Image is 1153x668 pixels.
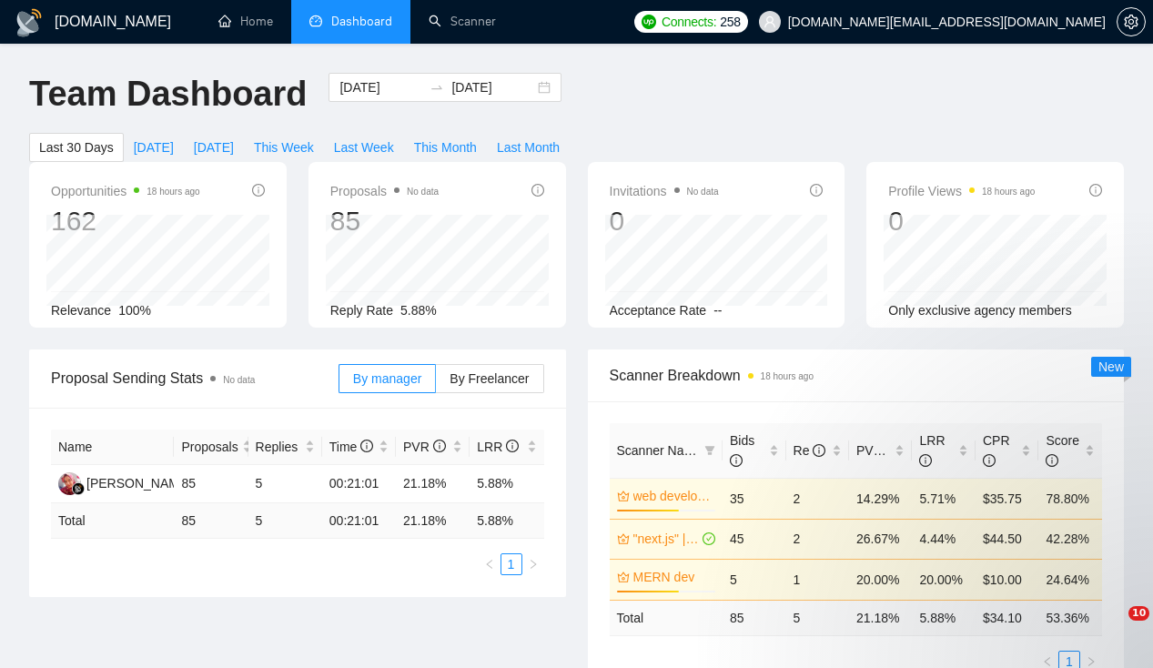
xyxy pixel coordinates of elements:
span: Acceptance Rate [610,303,707,318]
img: DP [58,472,81,495]
td: 85 [174,503,248,539]
td: 5.71% [912,478,975,519]
td: 45 [723,519,785,559]
span: filter [704,445,715,456]
span: Time [329,440,373,454]
td: 5 [248,465,322,503]
span: Connects: [662,12,716,32]
span: No data [223,375,255,385]
span: -- [713,303,722,318]
span: 5.88% [400,303,437,318]
td: 14.29% [849,478,912,519]
a: homeHome [218,14,273,29]
td: 00:21:01 [322,465,396,503]
span: CPR [983,433,1010,468]
span: LRR [477,440,519,454]
td: 21.18% [396,465,470,503]
span: info-circle [506,440,519,452]
span: info-circle [433,440,446,452]
span: dashboard [309,15,322,27]
li: 1 [501,553,522,575]
span: New [1098,359,1124,374]
span: setting [1118,15,1145,29]
span: check-circle [703,532,715,545]
span: [DATE] [194,137,234,157]
td: Total [51,503,174,539]
span: Replies [256,437,301,457]
a: web developmnet [633,486,713,506]
div: 0 [888,204,1035,238]
span: Proposals [330,180,439,202]
td: 00:21:01 [322,503,396,539]
span: right [528,559,539,570]
li: Next Page [522,553,544,575]
span: Scanner Breakdown [610,364,1103,387]
span: info-circle [360,440,373,452]
button: This Month [404,133,487,162]
span: Scanner Name [617,443,702,458]
span: Score [1046,433,1079,468]
span: Last Week [334,137,394,157]
span: Dashboard [331,14,392,29]
span: info-circle [252,184,265,197]
td: 1 [786,559,849,600]
td: 2 [786,519,849,559]
span: right [1086,656,1097,667]
span: Bids [730,433,754,468]
span: No data [687,187,719,197]
span: Opportunities [51,180,200,202]
a: 1 [501,554,521,574]
span: By Freelancer [450,371,529,386]
button: right [522,553,544,575]
span: Profile Views [888,180,1035,202]
span: filter [701,437,719,464]
a: MERN dev [633,567,713,587]
span: Relevance [51,303,111,318]
td: 78.80% [1038,478,1102,519]
span: 100% [118,303,151,318]
span: crown [617,571,630,583]
div: 0 [610,204,719,238]
span: By manager [353,371,421,386]
button: [DATE] [184,133,244,162]
span: user [764,15,776,28]
td: 5 [723,559,785,600]
div: 85 [330,204,439,238]
img: upwork-logo.png [642,15,656,29]
button: Last Week [324,133,404,162]
span: Proposals [181,437,238,457]
time: 18 hours ago [147,187,199,197]
button: setting [1117,7,1146,36]
span: info-circle [1089,184,1102,197]
span: Reply Rate [330,303,393,318]
span: info-circle [531,184,544,197]
span: swap-right [430,80,444,95]
button: This Week [244,133,324,162]
span: 10 [1128,606,1149,621]
span: No data [407,187,439,197]
td: 5.88% [470,465,543,503]
img: logo [15,8,44,37]
span: LRR [919,433,945,468]
time: 18 hours ago [982,187,1035,197]
span: Last 30 Days [39,137,114,157]
td: 35 [723,478,785,519]
th: Name [51,430,174,465]
iframe: Intercom live chat [1091,606,1135,650]
span: left [484,559,495,570]
td: Total [610,600,723,635]
td: 21.18 % [396,503,470,539]
li: Previous Page [479,553,501,575]
span: info-circle [813,444,825,457]
span: This Week [254,137,314,157]
span: [DATE] [134,137,174,157]
button: Last 30 Days [29,133,124,162]
span: info-circle [919,454,932,467]
time: 18 hours ago [761,371,814,381]
span: Invitations [610,180,719,202]
button: [DATE] [124,133,184,162]
a: setting [1117,15,1146,29]
th: Replies [248,430,322,465]
span: PVR [856,443,899,458]
a: "next.js" | "next js [633,529,700,549]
